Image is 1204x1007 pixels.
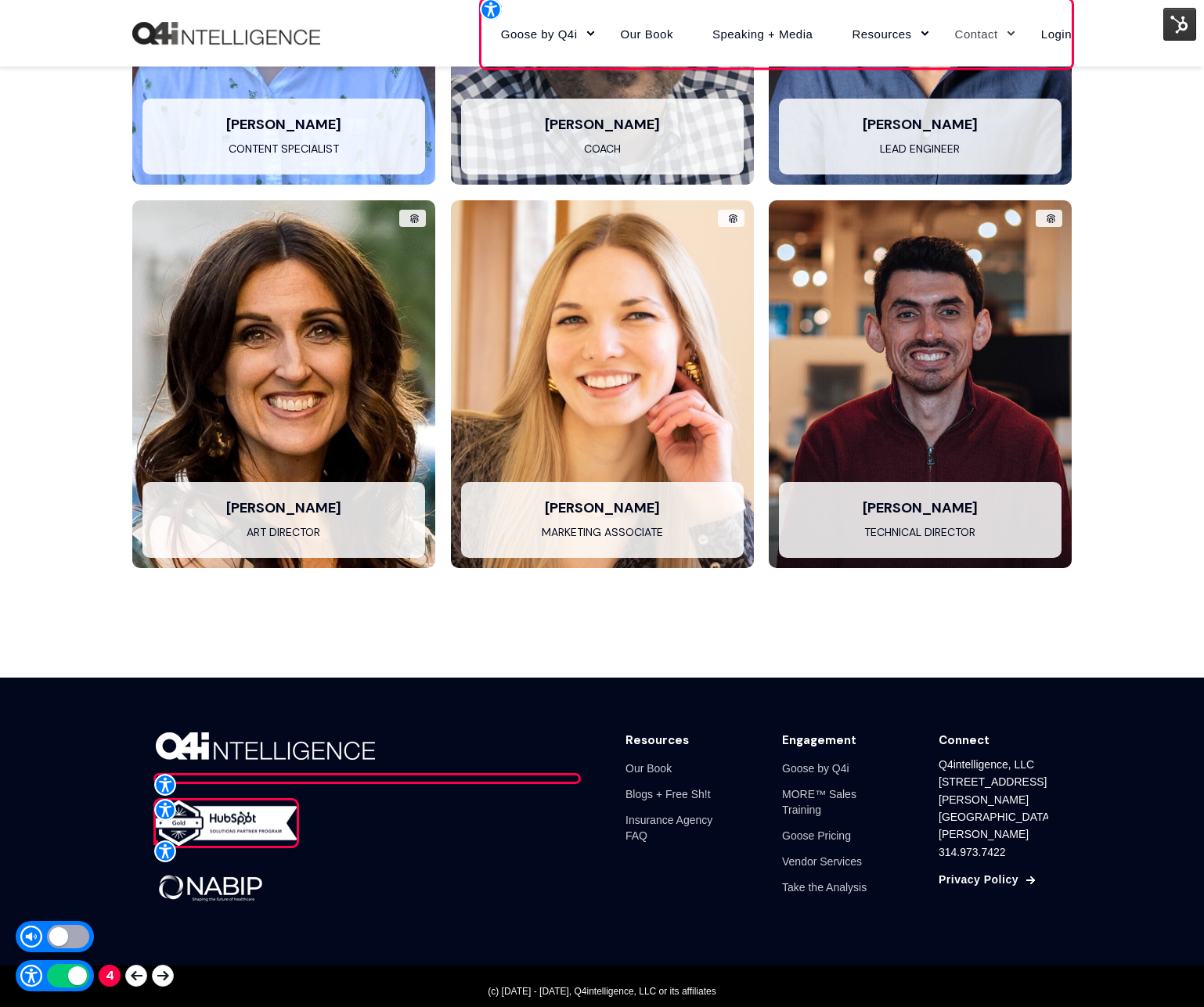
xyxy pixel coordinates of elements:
a: Insurance Agency FAQ [625,807,735,849]
a: Blogs + Free Sh!t [625,782,711,807]
span: (c) [DATE] - [DATE], Q4intelligence, LLC or its affiliates [488,986,716,997]
a: Take the Analysis [782,874,867,900]
span: [PERSON_NAME] [158,498,409,522]
a: Back to Home [132,22,320,45]
span: [PERSON_NAME] [158,114,409,138]
img: 01202-Q4i-Brand-Design-WH-Apr-10-2023-10-13-58-1515-AM [156,732,375,760]
div: Connect [939,732,990,748]
div: Navigation Menu [782,756,892,901]
span: Technical Director [795,522,1046,542]
span: [PERSON_NAME] [477,498,728,522]
span: Marketing Associate [477,522,728,542]
a: Goose Pricing [782,823,851,849]
img: HubSpot Tools Menu Toggle [1163,8,1196,41]
span: Lead Engineer [795,138,1046,159]
a: Goose by Q4i [782,756,849,782]
div: Resources [625,732,689,748]
span: Coach [477,138,728,159]
span: Art Director [158,522,409,542]
a: MORE™ Sales Training [782,782,892,823]
span: Content Specialist [158,138,409,159]
img: Q4intelligence, LLC logo [132,22,320,45]
div: Q4intelligence, LLC [STREET_ADDRESS][PERSON_NAME] [GEOGRAPHIC_DATA][PERSON_NAME] 314.973.7422 [939,756,1053,861]
a: Vendor Services [782,848,862,874]
a: Privacy Policy [939,871,1018,888]
img: NABIP_Logos_Logo 1_White-1 [156,872,265,905]
span: [PERSON_NAME] [795,114,1046,138]
a: Our Book [625,756,672,782]
div: Engagement [782,732,856,748]
span: [PERSON_NAME] [795,498,1046,522]
div: Navigation Menu [625,756,735,849]
span: [PERSON_NAME] [477,114,728,138]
